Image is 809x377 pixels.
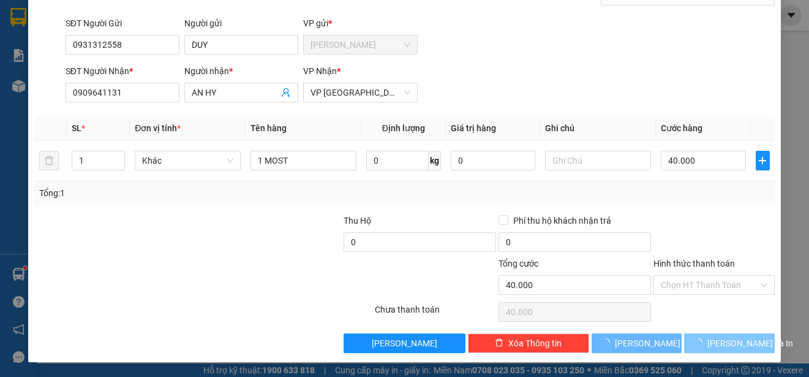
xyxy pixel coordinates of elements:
span: loading [694,338,707,347]
span: [PERSON_NAME] [372,337,437,350]
span: Tổng cước [499,259,538,268]
th: Ghi chú [540,116,656,140]
span: Tên hàng [250,123,287,133]
input: 0 [451,151,536,170]
span: Xóa Thông tin [508,337,562,350]
span: Định lượng [382,123,425,133]
span: Nhận: [118,12,147,25]
span: Cước hàng [661,123,702,133]
span: Phí thu hộ khách nhận trả [508,214,616,227]
div: 0903935699 [118,55,244,72]
span: [PERSON_NAME] và In [707,337,793,350]
span: user-add [281,88,291,97]
span: kg [429,151,441,170]
button: [PERSON_NAME] [592,333,682,353]
div: Chưa thanh toán [374,303,497,324]
button: delete [39,151,59,170]
span: loading [601,338,615,347]
span: Khác [142,151,233,170]
span: Gửi: [10,10,29,23]
div: NGHĨA [10,38,110,53]
span: Cước rồi : [9,80,55,93]
span: VP Cao Tốc [310,36,410,54]
input: Ghi Chú [545,151,651,170]
div: [PERSON_NAME] [10,10,110,38]
div: DŨNG [118,40,244,55]
span: Thu Hộ [344,216,371,226]
label: Hình thức thanh toán [653,259,735,268]
button: [PERSON_NAME] [344,333,465,353]
div: Tổng: 1 [39,186,313,200]
span: Đơn vị tính [135,123,181,133]
div: Người nhận [184,64,298,78]
button: plus [756,151,770,170]
div: 0971777877 [10,53,110,70]
span: Giá trị hàng [451,123,496,133]
span: VP Nhận [303,66,337,76]
div: VP gửi [303,17,417,30]
div: Người gửi [184,17,298,30]
span: [PERSON_NAME] [615,337,680,350]
div: SĐT Người Gửi [66,17,179,30]
div: 15.000 [9,79,111,94]
span: SL [72,123,81,133]
button: deleteXóa Thông tin [468,333,589,353]
div: SĐT Người Nhận [66,64,179,78]
button: [PERSON_NAME] và In [684,333,775,353]
div: VP [GEOGRAPHIC_DATA] [118,10,244,40]
input: VD: Bàn, Ghế [250,151,356,170]
span: plus [756,156,769,166]
span: delete [495,338,503,348]
span: VP Sài Gòn [310,83,410,102]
